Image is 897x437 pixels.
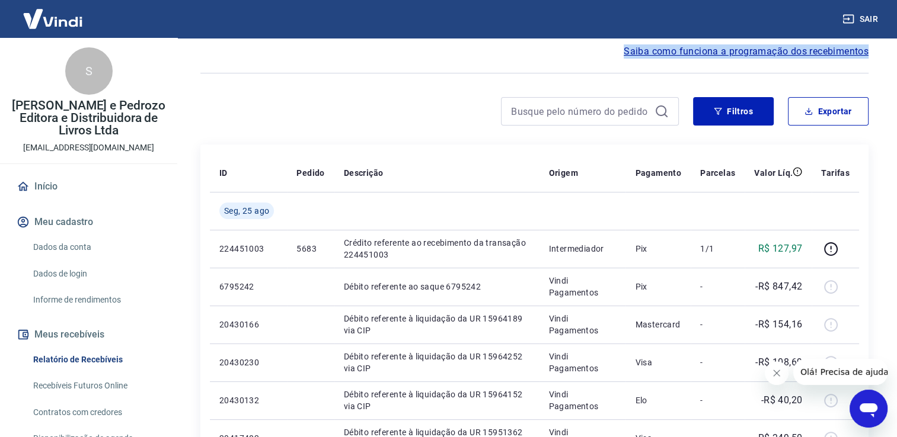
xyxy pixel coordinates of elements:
p: ID [219,167,228,179]
p: 20430230 [219,356,277,368]
p: - [700,356,735,368]
img: Vindi [14,1,91,37]
iframe: Botão para abrir a janela de mensagens [850,390,888,428]
p: Elo [635,394,681,406]
p: Pix [635,281,681,293]
a: Recebíveis Futuros Online [28,374,163,398]
p: Pedido [296,167,324,179]
p: Origem [548,167,577,179]
a: Saiba como funciona a programação dos recebimentos [624,44,869,59]
p: 20430166 [219,319,277,330]
button: Exportar [788,97,869,126]
button: Sair [840,8,883,30]
p: Mastercard [635,319,681,330]
p: 6795242 [219,281,277,293]
p: - [700,281,735,293]
p: Vindi Pagamentos [548,351,616,374]
iframe: Mensagem da empresa [793,359,888,385]
p: Débito referente à liquidação da UR 15964152 via CIP [344,388,530,412]
a: Relatório de Recebíveis [28,348,163,372]
iframe: Fechar mensagem [765,361,789,385]
p: Vindi Pagamentos [548,388,616,412]
p: Visa [635,356,681,368]
a: Informe de rendimentos [28,288,163,312]
span: Seg, 25 ago [224,205,269,217]
p: Parcelas [700,167,735,179]
p: 224451003 [219,243,277,255]
p: Débito referente à liquidação da UR 15964252 via CIP [344,351,530,374]
p: Pagamento [635,167,681,179]
p: Débito referente à liquidação da UR 15964189 via CIP [344,313,530,336]
p: Descrição [344,167,384,179]
p: 1/1 [700,243,735,255]
div: S [65,47,113,95]
p: -R$ 154,16 [755,317,802,332]
p: 5683 [296,243,324,255]
p: - [700,319,735,330]
p: Crédito referente ao recebimento da transação 224451003 [344,237,530,261]
p: -R$ 40,20 [761,393,803,407]
p: Vindi Pagamentos [548,275,616,298]
p: Débito referente ao saque 6795242 [344,281,530,293]
p: [PERSON_NAME] e Pedrozo Editora e Distribuidora de Livros Ltda [9,99,168,137]
input: Busque pelo número do pedido [511,102,650,120]
a: Contratos com credores [28,400,163,425]
a: Início [14,173,163,200]
p: [EMAIL_ADDRESS][DOMAIN_NAME] [23,142,154,154]
button: Meu cadastro [14,209,163,235]
p: Intermediador [548,243,616,255]
span: Olá! Precisa de ajuda? [7,8,100,18]
p: Pix [635,243,681,255]
button: Filtros [693,97,774,126]
a: Dados de login [28,262,163,286]
p: -R$ 108,69 [755,355,802,369]
a: Dados da conta [28,235,163,259]
p: R$ 127,97 [758,242,803,256]
p: - [700,394,735,406]
p: Vindi Pagamentos [548,313,616,336]
p: 20430132 [219,394,277,406]
button: Meus recebíveis [14,322,163,348]
p: -R$ 847,42 [755,279,802,294]
p: Tarifas [821,167,850,179]
p: Valor Líq. [754,167,793,179]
